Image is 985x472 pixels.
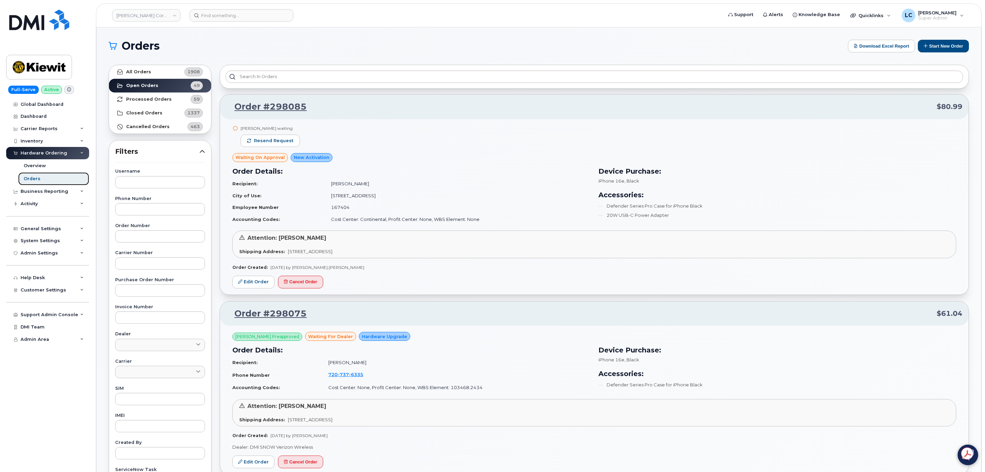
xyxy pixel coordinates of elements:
[235,154,285,161] span: Waiting On Approval
[270,265,364,270] span: [DATE] by [PERSON_NAME].[PERSON_NAME]
[325,190,590,202] td: [STREET_ADDRESS]
[115,147,199,157] span: Filters
[239,417,285,422] strong: Shipping Address:
[598,166,956,176] h3: Device Purchase:
[126,97,172,102] strong: Processed Orders
[232,216,280,222] strong: Accounting Codes:
[328,372,372,377] a: 7207376335
[226,101,307,113] a: Order #298085
[232,360,258,365] strong: Recipient:
[278,456,323,468] button: Cancel Order
[232,385,280,390] strong: Accounting Codes:
[109,120,211,134] a: Cancelled Orders463
[598,190,956,200] h3: Accessories:
[241,135,300,147] button: Resend request
[232,433,268,438] strong: Order Created:
[115,224,205,228] label: Order Number
[598,382,956,388] li: Defender Series Pro Case for iPhone Black
[288,417,332,422] span: [STREET_ADDRESS]
[115,332,205,336] label: Dealer
[191,123,200,130] span: 463
[226,71,963,83] input: Search in orders
[194,96,200,102] span: 59
[247,235,326,241] span: Attention: [PERSON_NAME]
[115,440,205,445] label: Created By
[598,357,624,362] span: iPhone 16e
[109,79,211,92] a: Open Orders49
[598,212,956,219] li: 20W USB-C Power Adapter
[232,372,270,378] strong: Phone Number
[115,197,205,201] label: Phone Number
[115,359,205,364] label: Carrier
[349,372,363,377] span: 6335
[109,65,211,79] a: All Orders1908
[598,203,956,209] li: Defender Series Pro Case for iPhone Black
[322,357,590,369] td: [PERSON_NAME]
[232,204,279,210] strong: Employee Number
[294,154,329,161] span: New Activation
[325,201,590,213] td: 167404
[937,102,962,112] span: $80.99
[122,41,160,51] span: Orders
[126,83,158,88] strong: Open Orders
[848,40,915,52] button: Download Excel Report
[338,372,349,377] span: 737
[232,444,956,450] p: Dealer: DMI SNOW Verizon Wireless
[247,403,326,409] span: Attention: [PERSON_NAME]
[624,357,639,362] span: , Black
[325,213,590,225] td: Cost Center: Continental, Profit Center: None, WBS Element: None
[232,166,590,176] h3: Order Details:
[109,92,211,106] a: Processed Orders59
[270,433,328,438] span: [DATE] by [PERSON_NAME]
[937,309,962,319] span: $61.04
[235,334,299,340] span: [PERSON_NAME] Preapproved
[126,124,170,129] strong: Cancelled Orders
[109,106,211,120] a: Closed Orders1337
[115,305,205,309] label: Invoice Number
[232,276,275,288] a: Edit Order
[232,265,268,270] strong: Order Created:
[115,413,205,418] label: IMEI
[308,333,353,340] span: waiting for dealer
[187,110,200,116] span: 1337
[239,249,285,254] strong: Shipping Address:
[115,278,205,282] label: Purchase Order Number
[115,386,205,391] label: SIM
[598,345,956,355] h3: Device Purchase:
[126,110,162,116] strong: Closed Orders
[278,276,323,288] button: Cancel Order
[362,333,407,340] span: Hardware Upgrade
[254,138,293,144] span: Resend request
[115,251,205,255] label: Carrier Number
[115,468,205,472] label: ServiceNow Task
[328,372,363,377] span: 720
[115,169,205,174] label: Username
[232,345,590,355] h3: Order Details:
[194,82,200,89] span: 49
[187,69,200,75] span: 1908
[322,382,590,394] td: Cost Center: None, Profit Center: None, WBS Element: 103468.2434
[918,40,969,52] button: Start New Order
[232,456,275,468] a: Edit Order
[598,369,956,379] h3: Accessories:
[325,178,590,190] td: [PERSON_NAME]
[624,178,639,184] span: , Black
[126,69,151,75] strong: All Orders
[241,125,300,131] div: [PERSON_NAME] waiting
[232,193,262,198] strong: City of Use:
[226,308,307,320] a: Order #298075
[598,178,624,184] span: iPhone 16e
[288,249,332,254] span: [STREET_ADDRESS]
[232,181,258,186] strong: Recipient:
